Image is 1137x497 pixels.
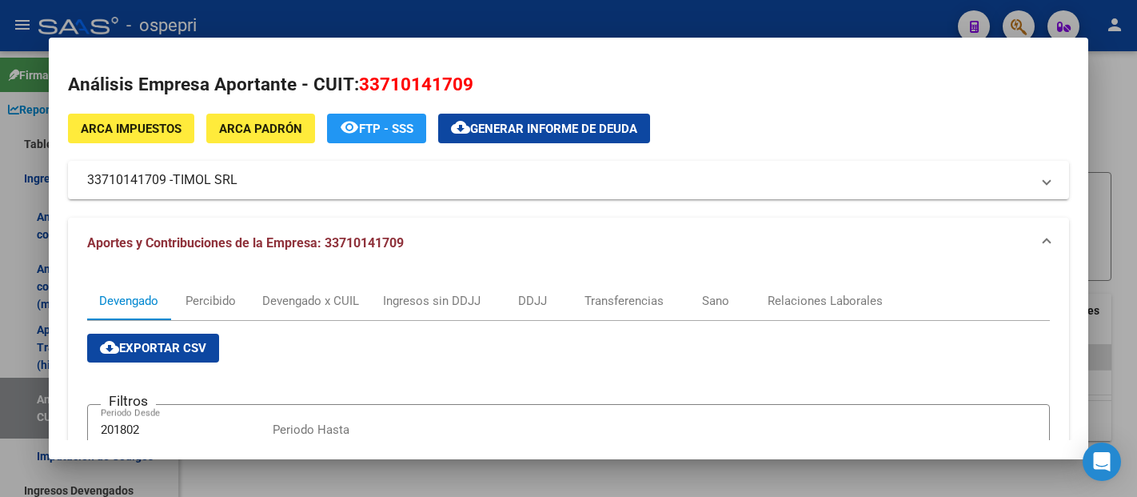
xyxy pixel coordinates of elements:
div: Percibido [186,292,236,310]
div: Relaciones Laborales [768,292,883,310]
button: ARCA Padrón [206,114,315,143]
span: Aportes y Contribuciones de la Empresa: 33710141709 [87,235,404,251]
mat-icon: cloud_download [451,118,470,137]
div: Transferencias [584,292,664,310]
span: ARCA Padrón [219,122,302,136]
span: ARCA Impuestos [81,122,182,136]
span: 33710141709 [359,74,473,94]
mat-expansion-panel-header: 33710141709 -TIMOL SRL [68,161,1069,199]
mat-panel-title: 33710141709 - [87,170,1031,190]
mat-icon: remove_red_eye [340,118,359,137]
button: Exportar CSV [87,334,219,363]
span: TIMOL SRL [173,170,237,190]
div: Sano [702,292,729,310]
h3: Filtros [101,392,156,410]
div: Devengado x CUIL [262,292,359,310]
button: Generar informe de deuda [438,114,650,143]
span: Generar informe de deuda [470,122,637,136]
button: FTP - SSS [327,114,426,143]
div: Ingresos sin DDJJ [383,292,481,310]
div: Open Intercom Messenger [1083,443,1121,481]
span: Exportar CSV [100,341,206,355]
mat-icon: cloud_download [100,338,119,357]
button: ARCA Impuestos [68,114,194,143]
mat-expansion-panel-header: Aportes y Contribuciones de la Empresa: 33710141709 [68,218,1069,269]
div: Devengado [99,292,158,310]
span: FTP - SSS [359,122,413,136]
h2: Análisis Empresa Aportante - CUIT: [68,71,1069,98]
div: DDJJ [518,292,547,310]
